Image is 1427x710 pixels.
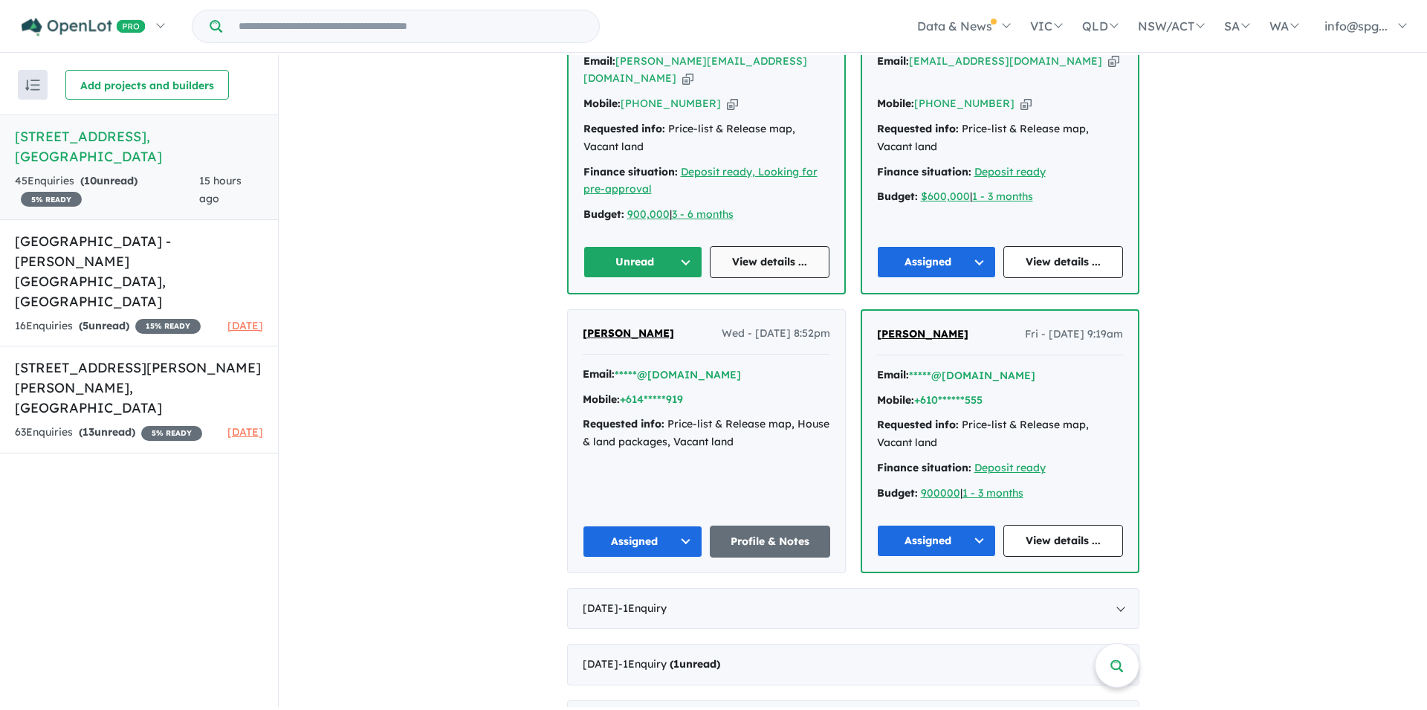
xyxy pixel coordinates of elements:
[583,207,624,221] strong: Budget:
[710,526,830,558] a: Profile & Notes
[15,126,263,167] h5: [STREET_ADDRESS] , [GEOGRAPHIC_DATA]
[79,425,135,439] strong: ( unread)
[567,588,1139,630] div: [DATE]
[877,54,909,68] strong: Email:
[25,80,40,91] img: sort.svg
[627,207,670,221] a: 900,000
[79,319,129,332] strong: ( unread)
[877,120,1123,156] div: Price-list & Release map, Vacant land
[583,326,674,340] span: [PERSON_NAME]
[15,424,202,442] div: 63 Enquir ies
[877,525,997,557] button: Assigned
[877,122,959,135] strong: Requested info:
[583,54,615,68] strong: Email:
[877,246,997,278] button: Assigned
[583,206,829,224] div: |
[583,120,829,156] div: Price-list & Release map, Vacant land
[65,70,229,100] button: Add projects and builders
[670,657,720,671] strong: ( unread)
[82,319,88,332] span: 5
[672,207,734,221] a: 3 - 6 months
[877,188,1123,206] div: |
[921,190,970,203] a: $600,000
[877,416,1123,452] div: Price-list & Release map, Vacant land
[227,425,263,439] span: [DATE]
[583,165,678,178] strong: Finance situation:
[974,165,1046,178] a: Deposit ready
[877,393,914,407] strong: Mobile:
[22,18,146,36] img: Openlot PRO Logo White
[583,246,703,278] button: Unread
[877,368,909,381] strong: Email:
[974,461,1046,474] a: Deposit ready
[877,190,918,203] strong: Budget:
[877,327,968,341] span: [PERSON_NAME]
[227,319,263,332] span: [DATE]
[567,644,1139,685] div: [DATE]
[583,416,830,451] div: Price-list & Release map, House & land packages, Vacant land
[621,97,721,110] a: [PHONE_NUMBER]
[914,97,1015,110] a: [PHONE_NUMBER]
[618,601,667,615] span: - 1 Enquir y
[1025,326,1123,343] span: Fri - [DATE] 9:19am
[877,486,918,500] strong: Budget:
[877,326,968,343] a: [PERSON_NAME]
[199,174,242,205] span: 15 hours ago
[682,71,693,86] button: Copy
[583,526,703,558] button: Assigned
[583,122,665,135] strong: Requested info:
[583,165,818,196] a: Deposit ready, Looking for pre-approval
[135,319,201,334] span: 15 % READY
[921,486,960,500] a: 900000
[877,418,959,431] strong: Requested info:
[727,96,738,112] button: Copy
[583,97,621,110] strong: Mobile:
[909,54,1102,68] a: [EMAIL_ADDRESS][DOMAIN_NAME]
[877,165,971,178] strong: Finance situation:
[972,190,1033,203] a: 1 - 3 months
[583,417,664,430] strong: Requested info:
[962,486,1023,500] a: 1 - 3 months
[1003,525,1123,557] a: View details ...
[15,172,199,208] div: 45 Enquir ies
[141,426,202,441] span: 5 % READY
[583,325,674,343] a: [PERSON_NAME]
[15,231,263,312] h5: [GEOGRAPHIC_DATA] - [PERSON_NAME][GEOGRAPHIC_DATA] , [GEOGRAPHIC_DATA]
[583,393,620,406] strong: Mobile:
[583,367,615,381] strong: Email:
[1020,96,1032,112] button: Copy
[82,425,94,439] span: 13
[84,174,97,187] span: 10
[710,246,829,278] a: View details ...
[877,97,914,110] strong: Mobile:
[80,174,137,187] strong: ( unread)
[877,485,1123,503] div: |
[225,10,596,42] input: Try estate name, suburb, builder or developer
[618,657,720,671] span: - 1 Enquir y
[1003,246,1123,278] a: View details ...
[1108,54,1119,69] button: Copy
[673,657,679,671] span: 1
[21,192,82,207] span: 5 % READY
[15,358,263,418] h5: [STREET_ADDRESS][PERSON_NAME][PERSON_NAME] , [GEOGRAPHIC_DATA]
[877,461,971,474] strong: Finance situation:
[15,317,201,335] div: 16 Enquir ies
[722,325,830,343] span: Wed - [DATE] 8:52pm
[1324,19,1388,33] span: info@spg...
